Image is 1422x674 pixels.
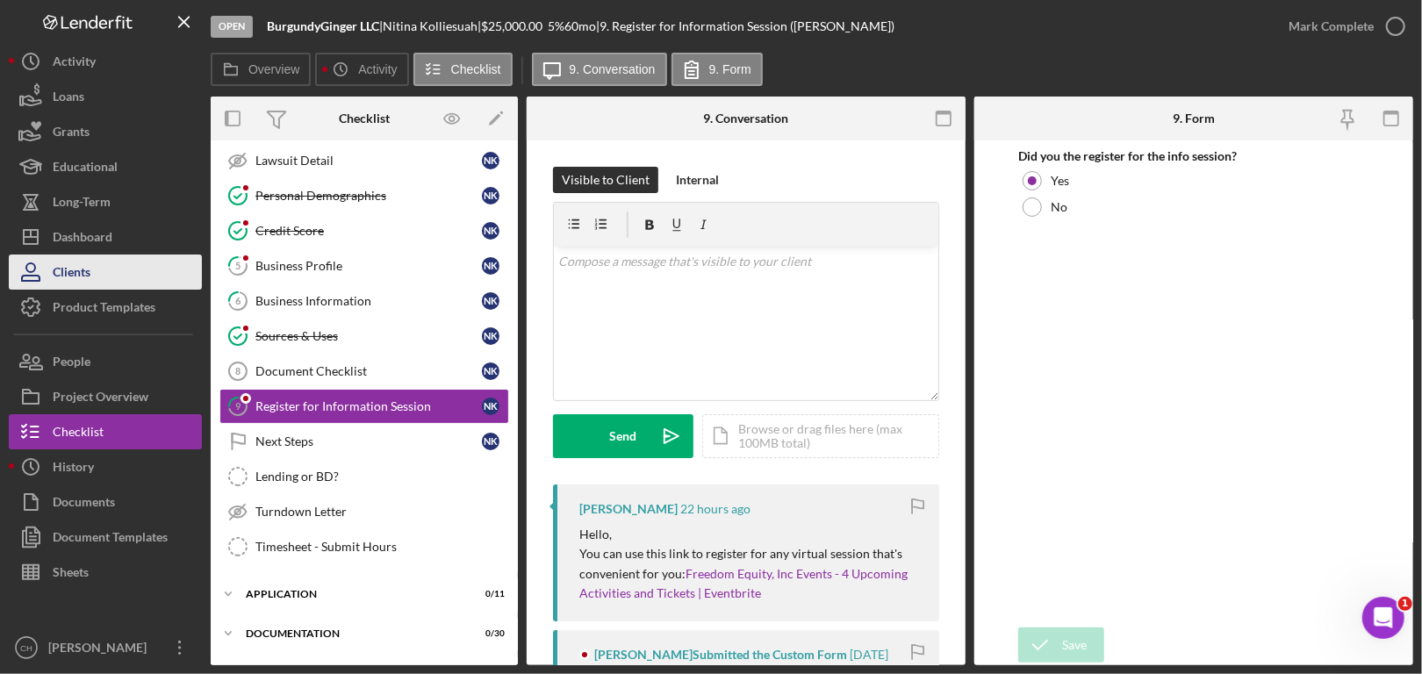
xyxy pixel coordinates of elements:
[9,379,202,414] a: Project Overview
[20,643,32,653] text: CH
[255,470,508,484] div: Lending or BD?
[680,502,750,516] time: 2025-08-25 19:33
[1173,111,1215,125] div: 9. Form
[667,167,728,193] button: Internal
[235,366,241,376] tspan: 8
[219,494,509,529] a: Turndown Letter
[482,362,499,380] div: N K
[219,424,509,459] a: Next StepsNK
[246,628,461,639] div: Documentation
[383,19,481,33] div: Nitina Kolliesuah |
[9,520,202,555] a: Document Templates
[255,434,482,448] div: Next Steps
[53,184,111,224] div: Long-Term
[564,19,596,33] div: 60 mo
[1018,149,1369,163] div: Did you the register for the info session?
[579,544,922,603] p: You can use this link to register for any virtual session that's convenient for you:
[9,344,202,379] button: People
[9,184,202,219] button: Long-Term
[9,449,202,484] button: History
[219,248,509,283] a: 5Business ProfileNK
[53,414,104,454] div: Checklist
[9,44,202,79] button: Activity
[9,79,202,114] button: Loans
[1362,597,1404,639] iframe: Intercom live chat
[596,19,894,33] div: | 9. Register for Information Session ([PERSON_NAME])
[413,53,513,86] button: Checklist
[246,589,461,599] div: Application
[9,555,202,590] button: Sheets
[255,224,482,238] div: Credit Score
[53,79,84,118] div: Loans
[482,327,499,345] div: N K
[219,213,509,248] a: Credit ScoreNK
[1051,174,1069,188] label: Yes
[219,143,509,178] a: Lawsuit DetailNK
[9,630,202,665] button: CH[PERSON_NAME]
[671,53,763,86] button: 9. Form
[482,398,499,415] div: N K
[9,290,202,325] button: Product Templates
[219,529,509,564] a: Timesheet - Submit Hours
[255,259,482,273] div: Business Profile
[53,379,148,419] div: Project Overview
[482,292,499,310] div: N K
[255,540,508,554] div: Timesheet - Submit Hours
[579,502,678,516] div: [PERSON_NAME]
[610,414,637,458] div: Send
[850,648,888,662] time: 2025-08-25 15:09
[9,484,202,520] button: Documents
[451,62,501,76] label: Checklist
[211,53,311,86] button: Overview
[53,290,155,329] div: Product Templates
[9,219,202,255] a: Dashboard
[473,589,505,599] div: 0 / 11
[482,222,499,240] div: N K
[235,260,241,271] tspan: 5
[532,53,667,86] button: 9. Conversation
[1051,200,1067,214] label: No
[709,62,751,76] label: 9. Form
[267,19,383,33] div: |
[482,187,499,204] div: N K
[482,257,499,275] div: N K
[255,399,482,413] div: Register for Information Session
[267,18,379,33] b: BurgundyGinger LLC
[9,255,202,290] button: Clients
[9,149,202,184] button: Educational
[570,62,656,76] label: 9. Conversation
[1289,9,1374,44] div: Mark Complete
[704,111,789,125] div: 9. Conversation
[481,19,548,33] div: $25,000.00
[219,389,509,424] a: 9Register for Information SessionNK
[315,53,408,86] button: Activity
[53,219,112,259] div: Dashboard
[248,62,299,76] label: Overview
[9,114,202,149] button: Grants
[219,354,509,389] a: 8Document ChecklistNK
[1018,627,1104,663] button: Save
[1271,9,1413,44] button: Mark Complete
[594,648,847,662] div: [PERSON_NAME] Submitted the Custom Form
[553,414,693,458] button: Send
[53,484,115,524] div: Documents
[255,154,482,168] div: Lawsuit Detail
[548,19,564,33] div: 5 %
[9,414,202,449] button: Checklist
[53,449,94,489] div: History
[255,364,482,378] div: Document Checklist
[255,329,482,343] div: Sources & Uses
[53,555,89,594] div: Sheets
[211,16,253,38] div: Open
